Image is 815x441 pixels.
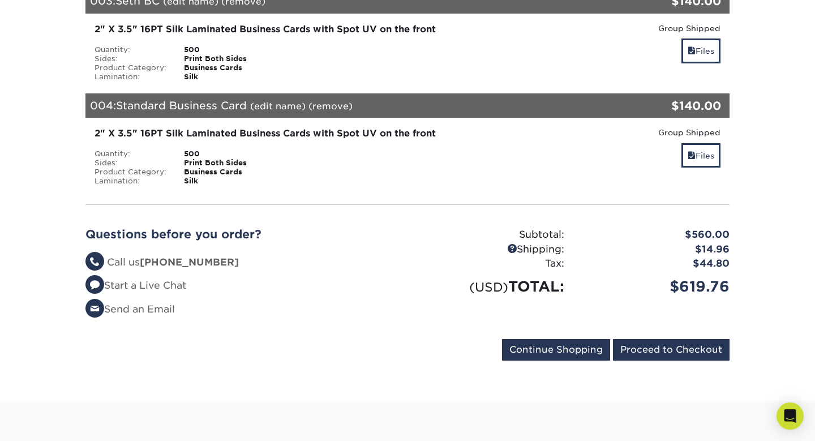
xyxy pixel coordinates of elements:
input: Continue Shopping [502,339,610,361]
div: $140.00 [622,97,721,114]
div: Group Shipped [523,127,720,138]
div: Business Cards [175,168,301,177]
div: $14.96 [573,242,738,257]
div: Sides: [86,54,175,63]
strong: [PHONE_NUMBER] [140,256,239,268]
div: Group Shipped [523,23,720,34]
div: Product Category: [86,63,175,72]
div: $560.00 [573,228,738,242]
div: TOTAL: [407,276,573,297]
div: Print Both Sides [175,159,301,168]
h2: Questions before you order? [85,228,399,241]
a: Send an Email [85,303,175,315]
span: files [688,46,696,55]
a: Files [681,143,720,168]
div: Product Category: [86,168,175,177]
div: $619.76 [573,276,738,297]
div: Quantity: [86,45,175,54]
div: Lamination: [86,72,175,82]
li: Call us [85,255,399,270]
small: (USD) [469,280,508,294]
span: Standard Business Card [116,99,247,112]
div: Quantity: [86,149,175,159]
a: (remove) [308,101,353,112]
div: Tax: [407,256,573,271]
a: (edit name) [250,101,306,112]
div: Lamination: [86,177,175,186]
div: Shipping: [407,242,573,257]
div: 500 [175,149,301,159]
div: Subtotal: [407,228,573,242]
div: Silk [175,72,301,82]
div: Sides: [86,159,175,168]
a: Start a Live Chat [85,280,186,291]
a: Files [681,38,720,63]
div: 2" X 3.5" 16PT Silk Laminated Business Cards with Spot UV on the front [95,127,506,140]
input: Proceed to Checkout [613,339,730,361]
div: 2" X 3.5" 16PT Silk Laminated Business Cards with Spot UV on the front [95,23,506,36]
div: Print Both Sides [175,54,301,63]
div: 500 [175,45,301,54]
div: 004: [85,93,622,118]
div: $44.80 [573,256,738,271]
div: Business Cards [175,63,301,72]
div: Silk [175,177,301,186]
div: Open Intercom Messenger [777,403,804,430]
span: files [688,151,696,160]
